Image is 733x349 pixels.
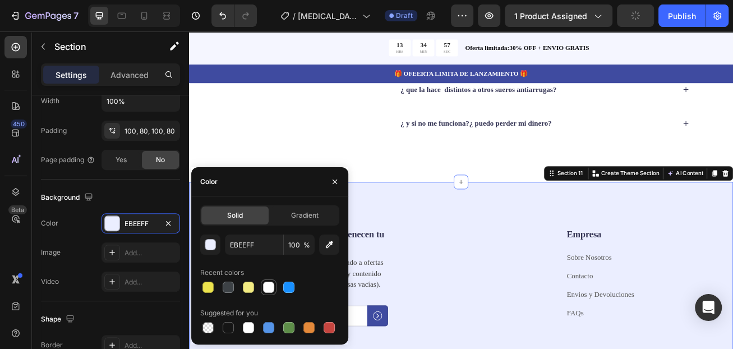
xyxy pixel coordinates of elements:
span: Solid [227,210,243,221]
div: Width [41,96,59,106]
a: Envios y Devoluciones [467,320,550,330]
p: Create Theme Section [510,171,582,181]
div: 450 [11,120,27,128]
div: EBEEFF [125,219,157,229]
a: Contacto [467,297,500,307]
div: 100, 80, 100, 80 [125,126,177,136]
h2: Empresa [466,242,551,259]
input: Auto [102,91,179,111]
button: Publish [658,4,706,27]
p: ¿ y si no me funciona?¿ puedo perder mi dinero? [262,108,449,120]
button: AI Content [589,169,638,182]
div: Color [41,218,58,228]
button: 7 [4,4,84,27]
iframe: Design area [189,31,733,349]
span: / [293,10,296,22]
div: Add... [125,277,177,287]
input: Eg: FFFFFF [225,235,283,255]
button: 1 product assigned [505,4,612,27]
p: Settings [56,69,87,81]
div: Add... [125,248,177,258]
p: Al dejar tu email, recibirás acceso anticipado a ofertas exclusivas, secretos de cuidado de la pi... [46,279,271,320]
p: 7 [73,9,79,22]
div: Shape [41,312,77,327]
div: Padding [41,126,67,136]
span: No [156,155,165,165]
span: [MEDICAL_DATA] Solution Suero Antiarrugas [298,10,358,22]
div: Recent colors [200,268,244,278]
div: Publish [668,10,696,22]
div: Image [41,247,61,258]
div: Background [41,190,95,205]
div: Beta [8,205,27,214]
span: Draft [396,11,413,21]
div: Open Intercom Messenger [695,294,722,321]
div: Suggested for you [200,308,258,318]
a: Sobre Nosotros [467,274,523,284]
span: 1 product assigned [514,10,587,22]
div: Color [200,177,218,187]
span: % [303,240,310,250]
span: Gradient [291,210,318,221]
p: Advanced [110,69,149,81]
p: Section [54,40,146,53]
h2: Nuestros correos también rejuvenecen tu rutina. [45,242,272,274]
div: Page padding [41,155,95,165]
div: Undo/Redo [211,4,257,27]
div: Video [41,277,59,287]
p: Oferta limitada:30% OFF + ENVIO GRATIS [342,15,672,26]
div: Section 11 [453,171,489,181]
span: Yes [116,155,127,165]
p: 🎁 OFEERTA LIMITA DE LANZAMIENTO 🎁 [1,47,672,58]
p: ¿ que la hace distintos a otros sueros antiarrugas? [262,66,455,78]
